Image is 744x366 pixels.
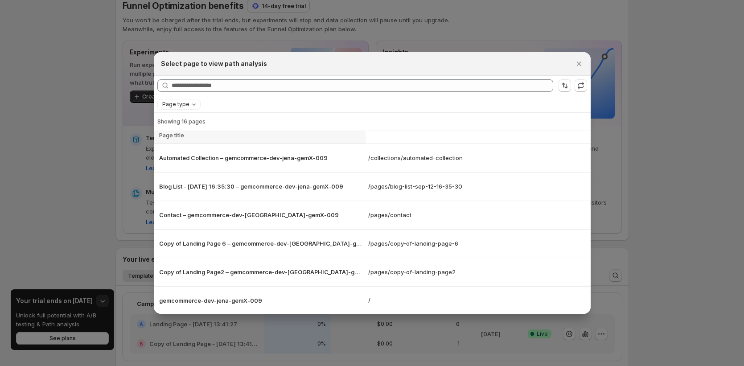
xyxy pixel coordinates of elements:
p: Copy of Landing Page 6 – gemcommerce-dev-[GEOGRAPHIC_DATA]-gemX-009 [159,239,363,248]
p: /pages/copy-of-landing-page2 [368,267,588,276]
button: Sort the results [559,79,571,92]
p: /pages/blog-list-sep-12-16-35-30 [368,182,588,191]
p: /pages/contact [368,210,588,219]
button: Close [573,58,585,70]
span: Page type [162,101,189,108]
p: /pages/copy-of-landing-page-6 [368,239,588,248]
p: Copy of Landing Page2 – gemcommerce-dev-[GEOGRAPHIC_DATA]-gemX-009 [159,267,363,276]
p: Automated Collection – gemcommerce-dev-jena-gemX-009 [159,153,363,162]
p: Blog List - [DATE] 16:35:30 – gemcommerce-dev-jena-gemX-009 [159,182,363,191]
p: Showing 16 pages [157,118,587,125]
p: Contact – gemcommerce-dev-[GEOGRAPHIC_DATA]-gemX-009 [159,210,363,219]
p: / [368,296,588,305]
p: /collections/automated-collection [368,153,588,162]
span: Page title [159,132,184,139]
h2: Select page to view path analysis [161,59,267,68]
button: Page type [158,99,200,109]
p: gemcommerce-dev-jena-gemX-009 [159,296,363,305]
